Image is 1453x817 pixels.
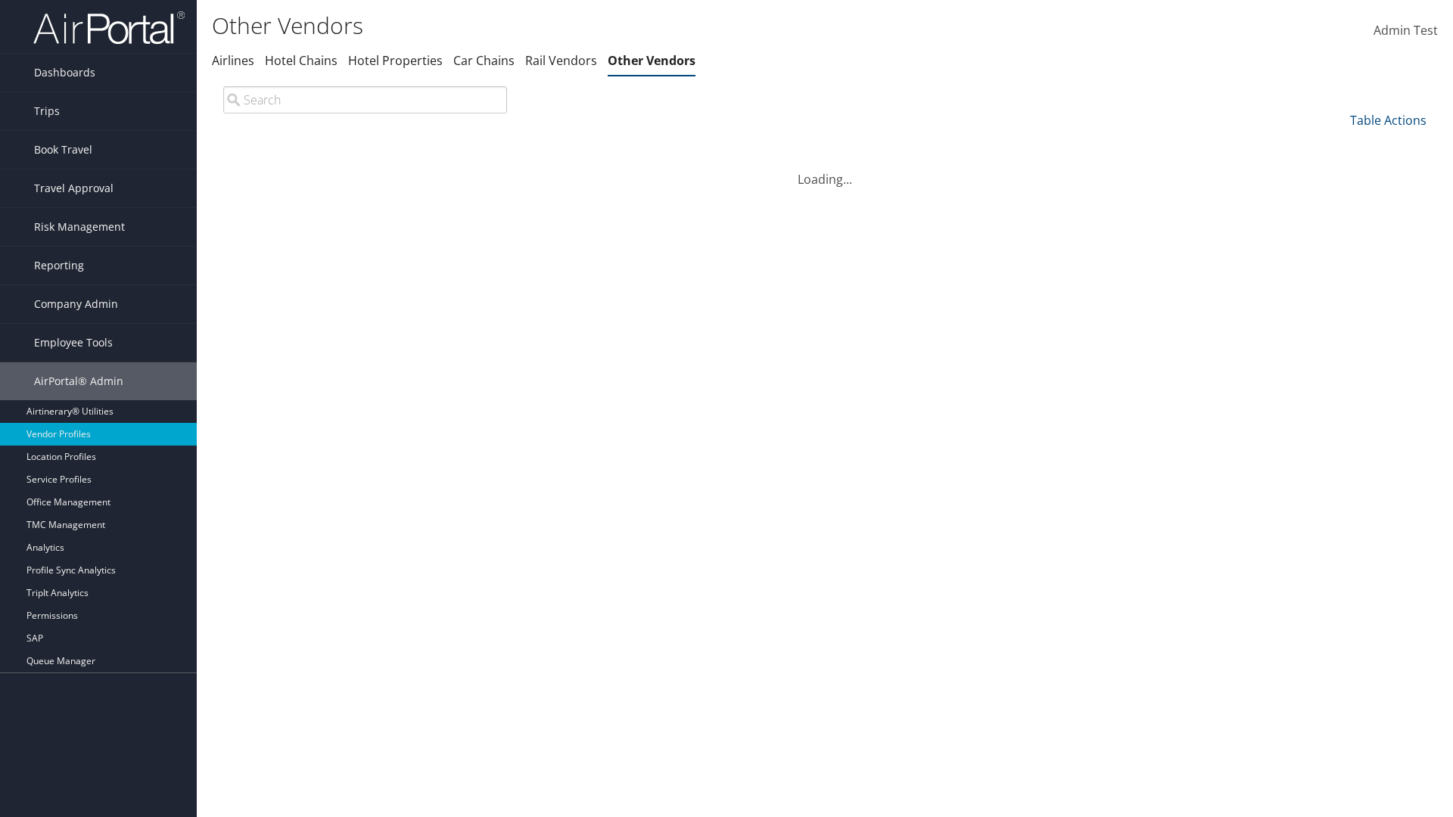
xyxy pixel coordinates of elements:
[212,10,1029,42] h1: Other Vendors
[34,92,60,130] span: Trips
[1350,112,1427,129] a: Table Actions
[348,52,443,69] a: Hotel Properties
[608,52,695,69] a: Other Vendors
[34,285,118,323] span: Company Admin
[34,324,113,362] span: Employee Tools
[34,362,123,400] span: AirPortal® Admin
[453,52,515,69] a: Car Chains
[34,131,92,169] span: Book Travel
[525,52,597,69] a: Rail Vendors
[34,208,125,246] span: Risk Management
[212,152,1438,188] div: Loading...
[34,54,95,92] span: Dashboards
[34,169,114,207] span: Travel Approval
[34,247,84,284] span: Reporting
[1374,22,1438,39] span: Admin Test
[212,52,254,69] a: Airlines
[223,86,507,113] input: Search
[265,52,338,69] a: Hotel Chains
[33,10,185,45] img: airportal-logo.png
[1374,8,1438,54] a: Admin Test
